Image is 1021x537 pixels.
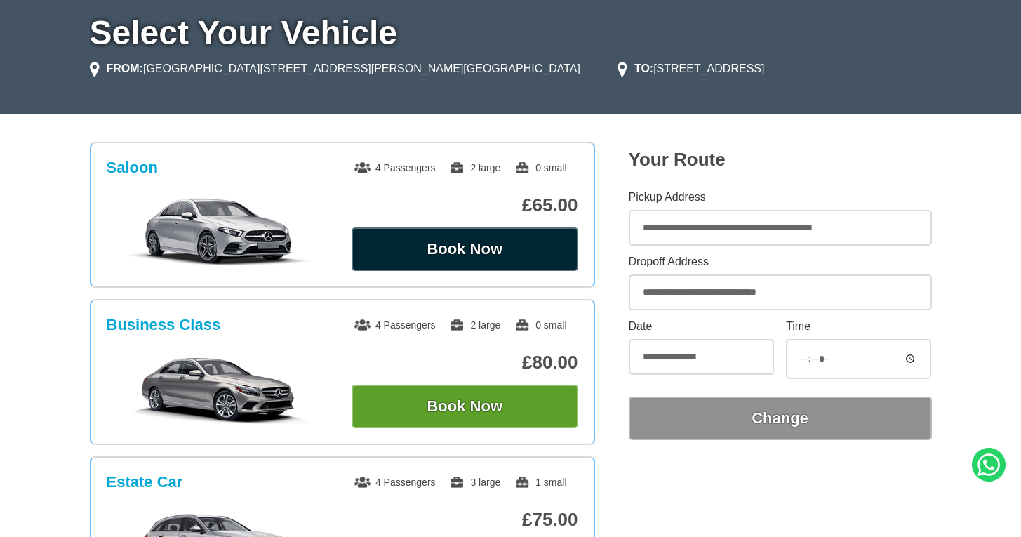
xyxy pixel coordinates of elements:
[629,192,932,203] label: Pickup Address
[352,227,578,271] button: Book Now
[514,477,566,488] span: 1 small
[354,319,436,331] span: 4 Passengers
[629,321,774,332] label: Date
[90,16,932,50] h1: Select Your Vehicle
[514,319,566,331] span: 0 small
[107,316,221,334] h3: Business Class
[107,62,143,74] strong: FROM:
[354,477,436,488] span: 4 Passengers
[114,354,325,424] img: Business Class
[352,352,578,373] p: £80.00
[629,256,932,267] label: Dropoff Address
[107,159,158,177] h3: Saloon
[629,397,932,440] button: Change
[107,473,183,491] h3: Estate Car
[354,162,436,173] span: 4 Passengers
[449,319,500,331] span: 2 large
[352,509,578,531] p: £75.00
[449,162,500,173] span: 2 large
[629,149,932,171] h2: Your Route
[786,321,931,332] label: Time
[634,62,653,74] strong: TO:
[352,194,578,216] p: £65.00
[514,162,566,173] span: 0 small
[449,477,500,488] span: 3 large
[352,385,578,428] button: Book Now
[90,60,580,77] li: [GEOGRAPHIC_DATA][STREET_ADDRESS][PERSON_NAME][GEOGRAPHIC_DATA]
[114,197,325,267] img: Saloon
[618,60,765,77] li: [STREET_ADDRESS]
